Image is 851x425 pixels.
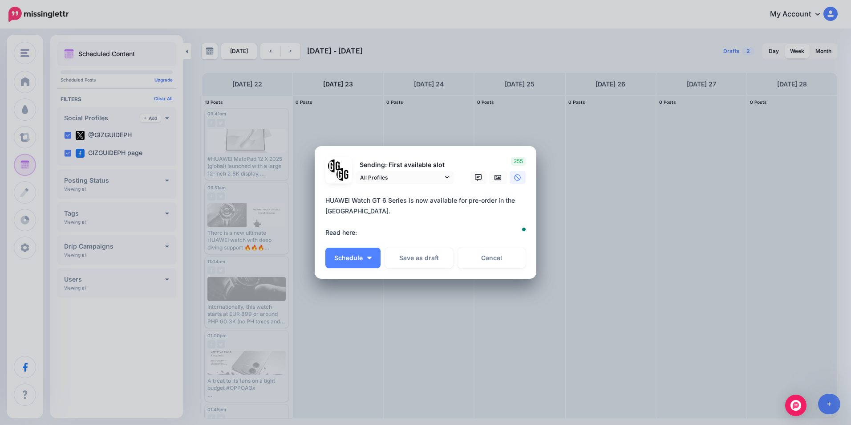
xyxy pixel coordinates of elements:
div: HUAWEI Watch GT 6 Series is now available for pre-order in the [GEOGRAPHIC_DATA]. Read here: [325,195,530,238]
img: JT5sWCfR-79925.png [336,168,349,181]
textarea: To enrich screen reader interactions, please activate Accessibility in Grammarly extension settings [325,195,530,238]
img: arrow-down-white.png [367,257,372,259]
a: All Profiles [356,171,454,184]
img: 353459792_649996473822713_4483302954317148903_n-bsa138318.png [328,159,341,172]
div: Open Intercom Messenger [785,395,806,416]
a: Cancel [458,248,526,268]
span: Schedule [334,255,363,261]
button: Schedule [325,248,381,268]
p: Sending: First available slot [356,160,454,170]
span: All Profiles [360,173,443,182]
span: 255 [511,157,526,166]
button: Save as draft [385,248,453,268]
